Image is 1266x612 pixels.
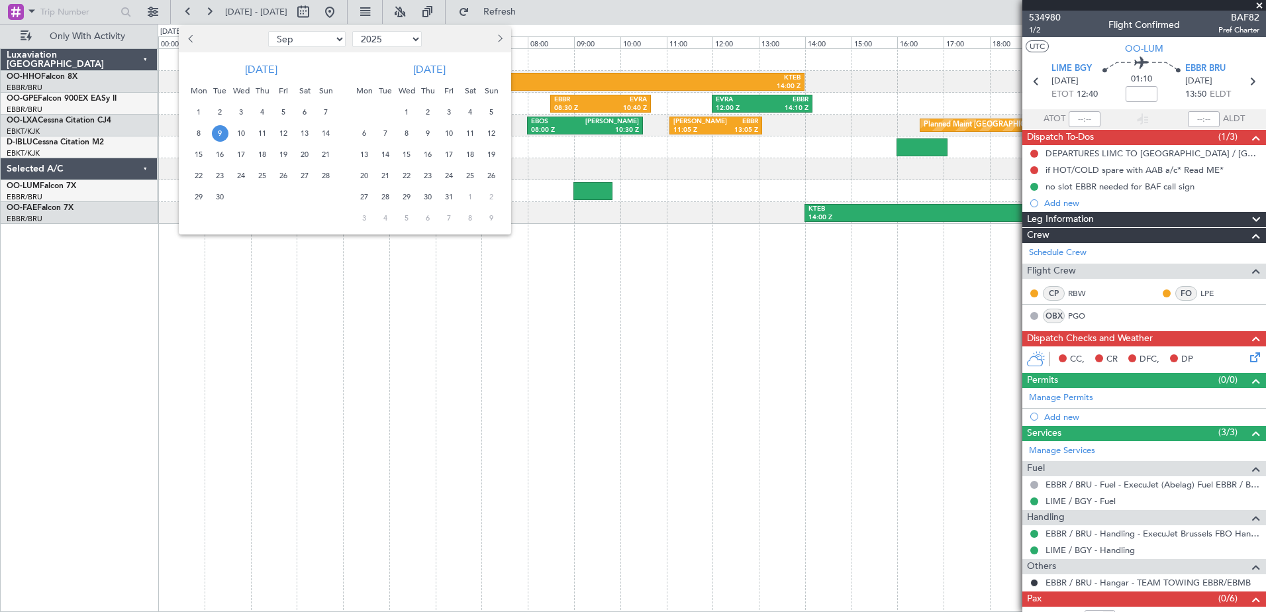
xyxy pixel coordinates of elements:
[438,123,460,144] div: 10-10-2025
[438,101,460,123] div: 3-10-2025
[483,189,500,205] span: 2
[233,168,250,184] span: 24
[212,189,228,205] span: 30
[297,125,313,142] span: 13
[275,104,292,121] span: 5
[209,186,230,207] div: 30-9-2025
[273,123,294,144] div: 12-9-2025
[356,210,373,227] span: 3
[399,104,415,121] span: 1
[420,125,436,142] span: 9
[460,101,481,123] div: 4-10-2025
[318,104,334,121] span: 7
[438,165,460,186] div: 24-10-2025
[441,168,458,184] span: 24
[212,168,228,184] span: 23
[252,165,273,186] div: 25-9-2025
[252,123,273,144] div: 11-9-2025
[230,123,252,144] div: 10-9-2025
[438,207,460,229] div: 7-11-2025
[209,101,230,123] div: 2-9-2025
[275,168,292,184] span: 26
[230,101,252,123] div: 3-9-2025
[481,165,502,186] div: 26-10-2025
[294,165,315,186] div: 27-9-2025
[396,123,417,144] div: 8-10-2025
[377,125,394,142] span: 7
[297,104,313,121] span: 6
[481,123,502,144] div: 12-10-2025
[417,101,438,123] div: 2-10-2025
[252,80,273,101] div: Thu
[483,168,500,184] span: 26
[460,207,481,229] div: 8-11-2025
[354,123,375,144] div: 6-10-2025
[191,146,207,163] span: 15
[273,101,294,123] div: 5-9-2025
[441,210,458,227] span: 7
[399,168,415,184] span: 22
[294,101,315,123] div: 6-9-2025
[273,165,294,186] div: 26-9-2025
[483,125,500,142] span: 12
[273,80,294,101] div: Fri
[294,80,315,101] div: Sat
[273,144,294,165] div: 19-9-2025
[420,104,436,121] span: 2
[294,144,315,165] div: 20-9-2025
[377,210,394,227] span: 4
[188,144,209,165] div: 15-9-2025
[212,104,228,121] span: 2
[188,165,209,186] div: 22-9-2025
[254,146,271,163] span: 18
[297,146,313,163] span: 20
[230,80,252,101] div: Wed
[191,104,207,121] span: 1
[399,146,415,163] span: 15
[209,80,230,101] div: Tue
[375,207,396,229] div: 4-11-2025
[191,168,207,184] span: 22
[396,186,417,207] div: 29-10-2025
[441,104,458,121] span: 3
[420,146,436,163] span: 16
[460,80,481,101] div: Sat
[420,168,436,184] span: 23
[315,101,336,123] div: 7-9-2025
[318,125,334,142] span: 14
[396,80,417,101] div: Wed
[275,125,292,142] span: 12
[254,125,271,142] span: 11
[492,28,507,50] button: Next month
[481,80,502,101] div: Sun
[441,125,458,142] span: 10
[396,144,417,165] div: 15-10-2025
[188,101,209,123] div: 1-9-2025
[483,210,500,227] span: 9
[356,189,373,205] span: 27
[212,146,228,163] span: 16
[230,165,252,186] div: 24-9-2025
[441,189,458,205] span: 31
[233,125,250,142] span: 10
[275,146,292,163] span: 19
[230,144,252,165] div: 17-9-2025
[396,165,417,186] div: 22-10-2025
[462,210,479,227] span: 8
[354,186,375,207] div: 27-10-2025
[438,144,460,165] div: 17-10-2025
[483,146,500,163] span: 19
[396,101,417,123] div: 1-10-2025
[399,125,415,142] span: 8
[481,101,502,123] div: 5-10-2025
[375,165,396,186] div: 21-10-2025
[420,210,436,227] span: 6
[315,144,336,165] div: 21-9-2025
[460,165,481,186] div: 25-10-2025
[399,189,415,205] span: 29
[354,207,375,229] div: 3-11-2025
[417,144,438,165] div: 16-10-2025
[212,125,228,142] span: 9
[252,101,273,123] div: 4-9-2025
[191,189,207,205] span: 29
